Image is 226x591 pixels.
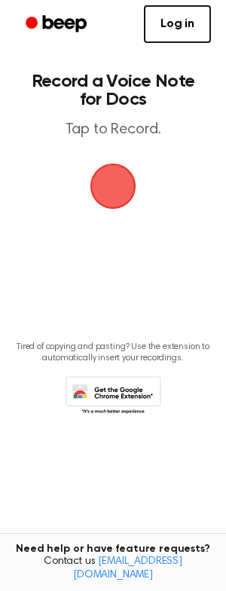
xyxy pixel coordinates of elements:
[144,5,211,43] a: Log in
[27,121,199,139] p: Tap to Record.
[12,341,214,364] p: Tired of copying and pasting? Use the extension to automatically insert your recordings.
[90,164,136,209] img: Beep Logo
[73,556,182,580] a: [EMAIL_ADDRESS][DOMAIN_NAME]
[15,10,100,39] a: Beep
[27,72,199,109] h1: Record a Voice Note for Docs
[9,556,217,582] span: Contact us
